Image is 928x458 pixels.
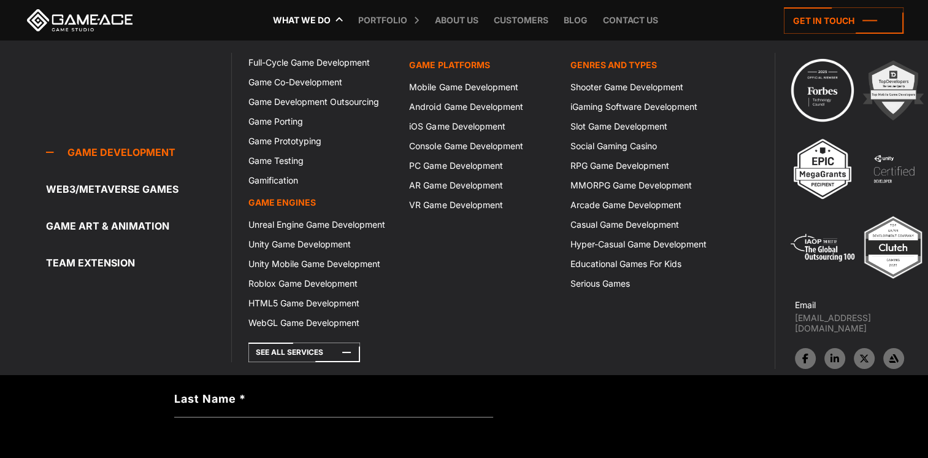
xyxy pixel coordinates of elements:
a: Unity Game Development [241,235,402,254]
a: Android Game Development [402,97,562,117]
a: Slot Game Development [563,117,724,136]
a: HTML5 Game Development [241,293,402,313]
a: Full-Cycle Game Development [241,53,402,72]
a: Game Co-Development [241,72,402,92]
a: PC Game Development [402,156,562,176]
a: AR Game Development [402,176,562,195]
a: Unity Mobile Game Development [241,254,402,274]
a: Mobile Game Development [402,77,562,97]
a: Arcade Game Development [563,195,724,215]
label: Last Name * [174,390,493,407]
a: Game Porting [241,112,402,131]
img: 4 [860,135,927,203]
a: Game Prototyping [241,131,402,151]
a: iOS Game Development [402,117,562,136]
a: RPG Game Development [563,156,724,176]
strong: Email [795,300,816,310]
a: Unreal Engine Game Development [241,215,402,235]
a: Casual Game Development [563,215,724,235]
a: Gamification [241,171,402,190]
a: VR Game Development [402,195,562,215]
img: Technology council badge program ace 2025 game ace [789,56,856,124]
a: See All Services [248,343,360,362]
a: Roblox Game Development [241,274,402,293]
a: Game Art & Animation [46,214,231,238]
a: Team Extension [46,250,231,275]
a: MMORPG Game Development [563,176,724,195]
a: Social Gaming Casino [563,136,724,156]
img: Top ar vr development company gaming 2025 game ace [859,214,927,281]
a: Get in touch [784,7,903,34]
a: Game Development Outsourcing [241,92,402,112]
a: Game platforms [402,53,562,77]
a: iGaming Software Development [563,97,724,117]
a: Web3/Metaverse Games [46,177,231,201]
img: 2 [859,56,927,124]
a: Serious Games [563,274,724,293]
a: WebGL Game Development [241,313,402,333]
a: [EMAIL_ADDRESS][DOMAIN_NAME] [795,312,928,333]
a: Shooter Game Development [563,77,724,97]
a: Game Testing [241,151,402,171]
a: Game development [46,140,231,165]
img: 3 [789,135,856,203]
a: Educational Games For Kids [563,254,724,274]
img: 5 [789,214,856,281]
a: Console Game Development [402,136,562,156]
a: Game Engines [241,190,402,215]
a: Genres and Types [563,53,724,77]
a: Hyper-Casual Game Development [563,235,724,254]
